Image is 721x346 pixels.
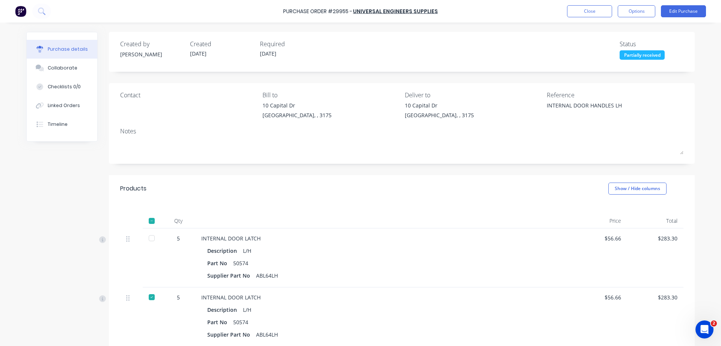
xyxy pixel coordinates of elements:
[27,59,97,77] button: Collaborate
[207,258,233,269] div: Part No
[207,317,233,328] div: Part No
[661,5,706,17] button: Edit Purchase
[243,245,251,256] div: L/H
[695,320,713,338] iframe: Intercom live chat
[256,329,278,340] div: ABL64LH
[167,234,189,242] div: 5
[48,65,77,71] div: Collaborate
[27,77,97,96] button: Checklists 0/0
[711,320,717,326] span: 2
[577,234,621,242] div: $56.66
[262,101,332,109] div: 10 Capital Dr
[547,91,683,100] div: Reference
[260,39,324,48] div: Required
[405,91,542,100] div: Deliver to
[633,293,677,301] div: $283.30
[120,184,146,193] div: Products
[207,245,243,256] div: Description
[190,39,254,48] div: Created
[207,304,243,315] div: Description
[405,111,474,119] div: [GEOGRAPHIC_DATA], , 3175
[120,39,184,48] div: Created by
[201,293,565,301] div: INTERNAL DOOR LATCH
[633,234,677,242] div: $283.30
[283,8,352,15] div: Purchase Order #29955 -
[620,50,665,60] div: Partially received
[48,46,88,53] div: Purchase details
[48,83,81,90] div: Checklists 0/0
[571,213,627,228] div: Price
[577,293,621,301] div: $56.66
[27,96,97,115] button: Linked Orders
[120,127,683,136] div: Notes
[256,270,278,281] div: ABL64LH
[167,293,189,301] div: 5
[27,115,97,134] button: Timeline
[48,121,68,128] div: Timeline
[201,234,565,242] div: INTERNAL DOOR LATCH
[27,40,97,59] button: Purchase details
[618,5,655,17] button: Options
[233,317,248,328] div: 50574
[547,101,641,118] textarea: INTERNAL DOOR HANDLES LH
[353,8,438,15] a: UNIVERSAL ENGINEERS SUPPLIES
[161,213,195,228] div: Qty
[120,50,184,58] div: [PERSON_NAME]
[207,329,256,340] div: Supplier Part No
[15,6,26,17] img: Factory
[120,91,257,100] div: Contact
[567,5,612,17] button: Close
[627,213,683,228] div: Total
[405,101,474,109] div: 10 Capital Dr
[262,91,399,100] div: Bill to
[233,258,248,269] div: 50574
[207,270,256,281] div: Supplier Part No
[48,102,80,109] div: Linked Orders
[608,183,667,195] button: Show / Hide columns
[243,304,251,315] div: L/H
[620,39,683,48] div: Status
[262,111,332,119] div: [GEOGRAPHIC_DATA], , 3175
